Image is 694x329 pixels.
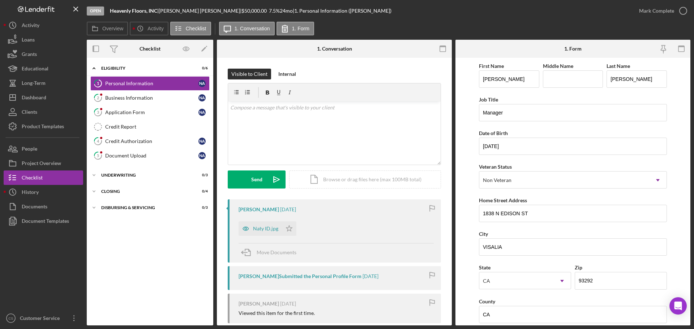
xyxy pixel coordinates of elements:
button: History [4,185,83,199]
b: Heavenly Floors, INC [110,8,157,14]
div: Internal [278,69,296,79]
div: History [22,185,39,201]
a: 4Credit AuthorizationNA [90,134,210,148]
button: Checklist [4,170,83,185]
a: 2Business InformationNA [90,91,210,105]
a: 1Personal InformationNA [90,76,210,91]
label: Checklist [186,26,206,31]
div: N A [198,109,206,116]
div: Non Veteran [483,177,511,183]
button: Visible to Client [228,69,271,79]
span: Move Documents [257,249,296,255]
div: Viewed this item for the first time. [239,310,315,316]
div: Send [251,170,262,189]
div: [PERSON_NAME] [PERSON_NAME] | [159,8,241,14]
text: CS [8,316,13,320]
label: Middle Name [543,63,573,69]
label: Home Street Address [479,197,527,203]
div: CA [483,278,490,284]
button: Send [228,170,286,189]
button: Educational [4,61,83,76]
div: 0 / 3 [195,173,208,177]
label: Last Name [607,63,630,69]
button: Activity [4,18,83,33]
div: 1. Conversation [317,46,352,52]
button: Internal [275,69,300,79]
div: Clients [22,105,37,121]
button: Grants [4,47,83,61]
div: Naty ID.jpg [253,226,278,231]
button: Loans [4,33,83,47]
tspan: 4 [97,139,99,143]
a: Documents [4,199,83,214]
div: [PERSON_NAME] Submitted the Personal Profile Form [239,273,361,279]
tspan: 5 [97,153,99,158]
div: Grants [22,47,37,63]
button: Naty ID.jpg [239,221,296,236]
div: [PERSON_NAME] [239,207,279,212]
button: Project Overview [4,156,83,170]
div: Application Form [105,109,198,115]
div: 7.5 % [269,8,280,14]
div: [PERSON_NAME] [239,301,279,307]
div: Checklist [140,46,160,52]
time: 2025-08-09 21:47 [363,273,378,279]
div: 1. Form [564,46,582,52]
div: Dashboard [22,90,46,107]
tspan: 2 [97,95,99,100]
div: Document Templates [22,214,69,230]
label: Date of Birth [479,130,508,136]
div: Eligibility [101,66,190,70]
button: Move Documents [239,243,304,261]
button: Dashboard [4,90,83,105]
div: Checklist [22,170,43,187]
label: Activity [147,26,163,31]
div: Project Overview [22,156,61,172]
button: 1. Form [277,22,314,35]
div: People [22,142,37,158]
div: Personal Information [105,81,198,86]
label: Job Title [479,96,498,103]
button: Checklist [170,22,211,35]
div: Visible to Client [231,69,267,79]
div: | [110,8,159,14]
button: People [4,142,83,156]
div: Open [87,7,104,16]
div: N A [198,138,206,145]
time: 2025-08-09 21:46 [280,301,296,307]
div: $50,000.00 [241,8,269,14]
label: 1. Form [292,26,309,31]
div: Loans [22,33,35,49]
label: Overview [102,26,123,31]
div: Customer Service [18,311,65,327]
div: Disbursing & Servicing [101,205,190,210]
button: 1. Conversation [219,22,275,35]
label: County [479,298,495,304]
button: CSCustomer Service [4,311,83,325]
button: Long-Term [4,76,83,90]
div: Underwriting [101,173,190,177]
button: Clients [4,105,83,119]
label: First Name [479,63,504,69]
button: Document Templates [4,214,83,228]
div: 24 mo [280,8,293,14]
div: Activity [22,18,39,34]
div: Mark Complete [639,4,674,18]
div: 0 / 3 [195,205,208,210]
time: 2025-08-09 21:48 [280,207,296,212]
label: City [479,231,488,237]
div: Credit Authorization [105,138,198,144]
div: N A [198,94,206,101]
button: Product Templates [4,119,83,134]
button: Activity [130,22,168,35]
